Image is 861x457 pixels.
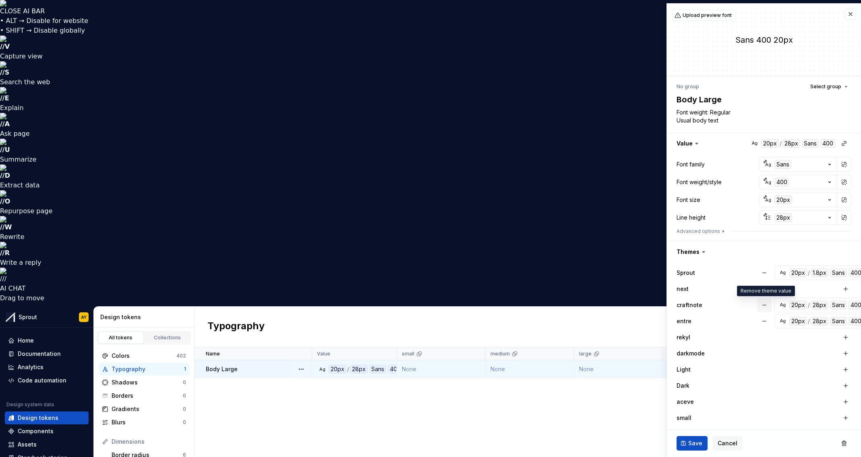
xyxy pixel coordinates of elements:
[112,352,176,360] div: Colors
[18,427,54,435] div: Components
[579,351,592,357] p: large
[207,320,265,334] h2: Typography
[183,393,186,399] div: 0
[663,360,751,378] td: None
[99,363,189,376] a: Typography1
[176,353,186,359] div: 402
[811,301,828,310] div: 28px
[5,347,89,360] a: Documentation
[780,318,786,324] div: Ag
[677,349,705,357] label: darkmode
[712,436,743,451] button: Cancel
[5,361,89,374] a: Analytics
[830,317,847,326] div: Sans
[99,349,189,362] a: Colors402
[677,301,702,309] label: craftnote
[18,414,58,422] div: Design tokens
[18,350,61,358] div: Documentation
[112,418,183,426] div: Blurs
[112,405,183,413] div: Gradients
[808,301,810,310] div: /
[99,416,189,429] a: Blurs0
[81,314,87,320] div: AY
[112,392,183,400] div: Borders
[491,351,510,357] p: medium
[18,363,43,371] div: Analytics
[780,302,786,308] div: Ag
[808,317,810,326] div: /
[350,365,368,374] div: 28px
[184,366,186,372] div: 1
[5,334,89,347] a: Home
[329,365,346,374] div: 20px
[397,360,486,378] td: None
[830,301,847,310] div: Sans
[677,317,691,325] label: entre
[677,382,689,390] label: Dark
[6,312,15,322] img: b6c2a6ff-03c2-4811-897b-2ef07e5e0e51.png
[99,389,189,402] a: Borders0
[112,378,183,386] div: Shadows
[789,301,807,310] div: 20px
[388,365,403,374] div: 400
[317,351,330,357] p: Value
[319,366,325,372] div: Ag
[19,313,37,321] div: Sprout
[677,333,690,341] label: rekyl
[677,414,691,422] label: small
[486,360,574,378] td: None
[811,317,828,326] div: 28px
[18,440,37,449] div: Assets
[6,401,54,408] div: Design system data
[677,366,691,374] label: Light
[183,406,186,412] div: 0
[18,337,34,345] div: Home
[5,374,89,387] a: Code automation
[574,360,663,378] td: None
[718,439,737,447] span: Cancel
[112,438,186,446] div: Dimensions
[688,439,702,447] span: Save
[99,403,189,415] a: Gradients0
[5,411,89,424] a: Design tokens
[5,438,89,451] a: Assets
[789,317,807,326] div: 20px
[206,351,220,357] p: Name
[2,308,92,326] button: SproutAY
[402,351,414,357] p: small
[112,365,184,373] div: Typography
[101,334,141,341] div: All tokens
[677,436,708,451] button: Save
[183,419,186,426] div: 0
[100,313,191,321] div: Design tokens
[369,365,386,374] div: Sans
[5,425,89,438] a: Components
[18,376,66,384] div: Code automation
[347,365,349,374] div: /
[206,365,238,373] p: Body Large
[99,376,189,389] a: Shadows0
[147,334,188,341] div: Collections
[677,398,694,406] label: aceve
[183,379,186,386] div: 0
